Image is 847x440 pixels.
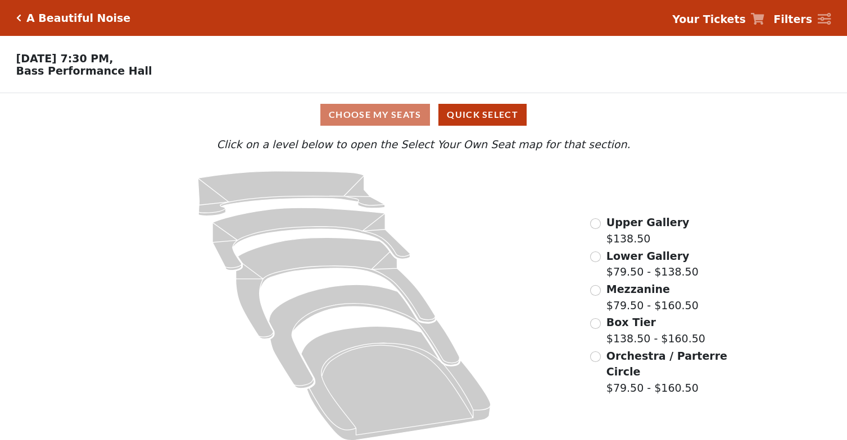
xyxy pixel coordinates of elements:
a: Filters [773,11,831,27]
strong: Your Tickets [672,13,746,25]
a: Your Tickets [672,11,764,27]
span: Upper Gallery [606,216,690,228]
span: Orchestra / Parterre Circle [606,350,727,378]
span: Box Tier [606,316,656,328]
label: $138.50 - $160.50 [606,314,705,346]
label: $79.50 - $160.50 [606,281,699,313]
label: $138.50 [606,214,690,246]
label: $79.50 - $160.50 [606,348,729,396]
h5: A Beautiful Noise [26,12,130,25]
span: Mezzanine [606,283,670,295]
label: $79.50 - $138.50 [606,248,699,280]
path: Upper Gallery - Seats Available: 295 [198,171,385,216]
span: Lower Gallery [606,250,690,262]
strong: Filters [773,13,812,25]
button: Quick Select [438,104,527,126]
p: Click on a level below to open the Select Your Own Seat map for that section. [114,136,733,153]
a: Click here to go back to filters [16,14,21,22]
